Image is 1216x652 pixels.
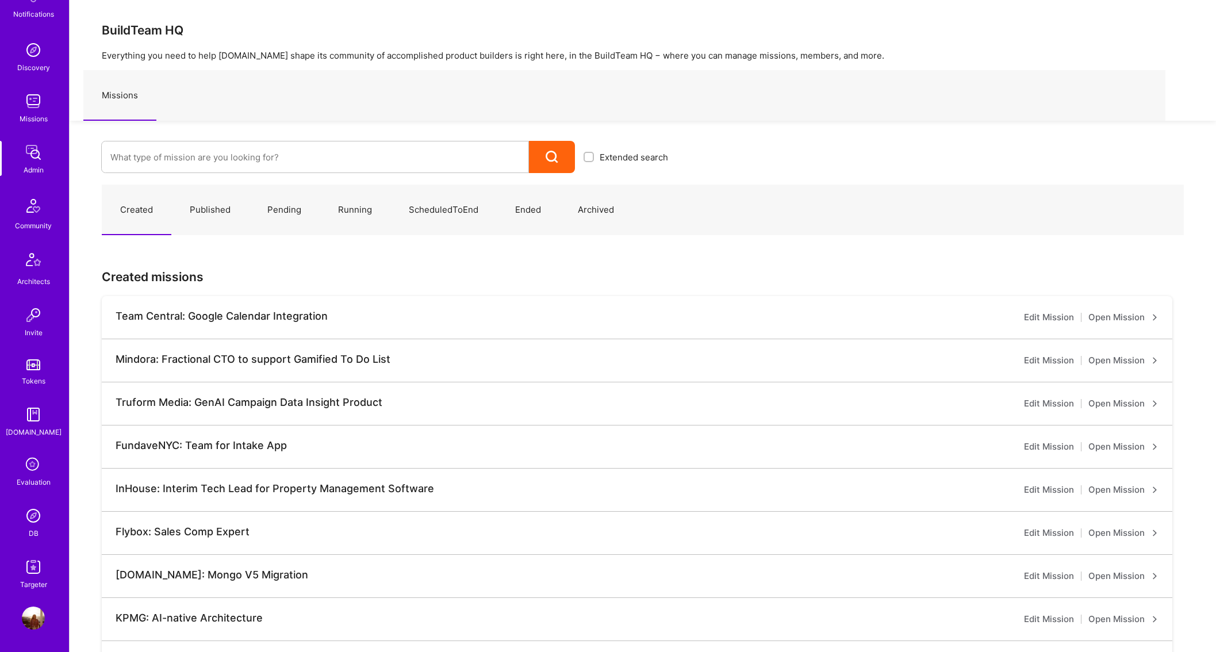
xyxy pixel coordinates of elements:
a: Ended [497,185,559,235]
div: Mindora: Fractional CTO to support Gamified To Do List [116,353,390,366]
a: Open Mission [1088,354,1159,367]
a: Running [320,185,390,235]
div: Flybox: Sales Comp Expert [116,526,250,538]
div: Invite [25,327,43,339]
img: discovery [22,39,45,62]
a: Created [102,185,171,235]
div: Notifications [13,8,54,20]
span: Extended search [600,151,668,163]
div: KPMG: AI-native Architecture [116,612,263,624]
a: Edit Mission [1024,397,1074,411]
div: Targeter [20,578,47,590]
a: Edit Mission [1024,569,1074,583]
i: icon ArrowRight [1152,486,1159,493]
a: Open Mission [1088,612,1159,626]
div: Community [15,220,52,232]
a: Missions [83,71,156,121]
div: Truform Media: GenAI Campaign Data Insight Product [116,396,382,409]
i: icon ArrowRight [1152,443,1159,450]
i: icon SelectionTeam [22,454,44,476]
img: guide book [22,403,45,426]
img: Architects [20,248,47,275]
div: InHouse: Interim Tech Lead for Property Management Software [116,482,434,495]
a: Open Mission [1088,310,1159,324]
div: [DOMAIN_NAME] [6,426,62,438]
a: Edit Mission [1024,483,1074,497]
a: User Avatar [19,607,48,630]
a: ScheduledToEnd [390,185,497,235]
h3: BuildTeam HQ [102,23,1184,37]
a: Archived [559,185,632,235]
input: What type of mission are you looking for? [110,143,520,172]
img: Community [20,192,47,220]
div: Team Central: Google Calendar Integration [116,310,328,323]
div: Architects [17,275,50,287]
a: Open Mission [1088,483,1159,497]
div: [DOMAIN_NAME]: Mongo V5 Migration [116,569,308,581]
a: Edit Mission [1024,440,1074,454]
a: Published [171,185,249,235]
img: tokens [26,359,40,370]
a: Edit Mission [1024,612,1074,626]
a: Edit Mission [1024,310,1074,324]
i: icon ArrowRight [1152,400,1159,407]
div: Missions [20,113,48,125]
i: icon ArrowRight [1152,530,1159,536]
a: Edit Mission [1024,354,1074,367]
img: Admin Search [22,504,45,527]
a: Open Mission [1088,397,1159,411]
img: admin teamwork [22,141,45,164]
a: Open Mission [1088,440,1159,454]
img: User Avatar [22,607,45,630]
img: Skill Targeter [22,555,45,578]
div: Evaluation [17,476,51,488]
i: icon ArrowRight [1152,573,1159,580]
a: Pending [249,185,320,235]
i: icon Search [546,151,559,164]
i: icon ArrowRight [1152,314,1159,321]
div: Admin [24,164,44,176]
div: FundaveNYC: Team for Intake App [116,439,287,452]
a: Edit Mission [1024,526,1074,540]
div: Tokens [22,375,45,387]
i: icon ArrowRight [1152,357,1159,364]
i: icon ArrowRight [1152,616,1159,623]
img: Invite [22,304,45,327]
p: Everything you need to help [DOMAIN_NAME] shape its community of accomplished product builders is... [102,49,1184,62]
a: Open Mission [1088,526,1159,540]
h3: Created missions [102,270,1184,284]
a: Open Mission [1088,569,1159,583]
div: Discovery [17,62,50,74]
div: DB [29,527,39,539]
img: teamwork [22,90,45,113]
